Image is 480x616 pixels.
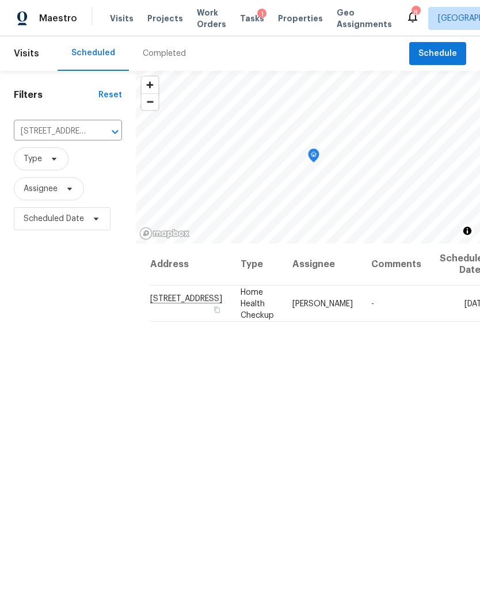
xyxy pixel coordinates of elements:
th: Comments [362,244,431,286]
button: Zoom in [142,77,158,93]
span: Visits [110,13,134,24]
th: Assignee [283,244,362,286]
input: Search for an address... [14,123,90,140]
span: Visits [14,41,39,66]
span: Type [24,153,42,165]
span: Zoom out [142,94,158,110]
span: Geo Assignments [337,7,392,30]
span: Home Health Checkup [241,288,274,319]
button: Schedule [409,42,466,66]
span: Maestro [39,13,77,24]
div: Scheduled [71,47,115,59]
button: Open [107,124,123,140]
a: Mapbox homepage [139,227,190,240]
div: Map marker [308,149,319,166]
span: Schedule [418,47,457,61]
button: Toggle attribution [460,224,474,238]
div: Reset [98,89,122,101]
th: Address [150,244,231,286]
span: Tasks [240,14,264,22]
span: Projects [147,13,183,24]
button: Zoom out [142,93,158,110]
span: Work Orders [197,7,226,30]
h1: Filters [14,89,98,101]
th: Type [231,244,283,286]
span: Assignee [24,183,58,195]
div: Completed [143,48,186,59]
span: - [371,299,374,307]
span: Toggle attribution [464,225,471,237]
div: 8 [412,7,420,18]
div: 1 [257,9,266,20]
span: [PERSON_NAME] [292,299,353,307]
span: Scheduled Date [24,213,84,225]
button: Copy Address [212,304,222,314]
span: Properties [278,13,323,24]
